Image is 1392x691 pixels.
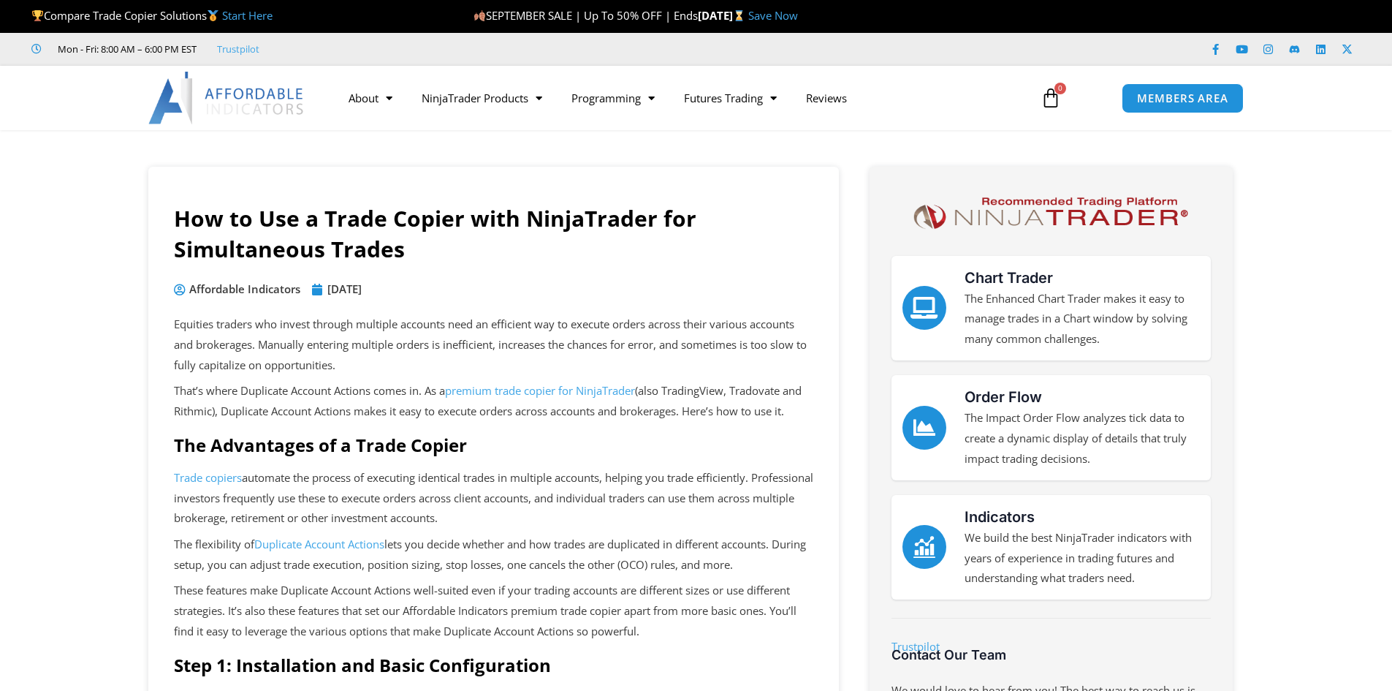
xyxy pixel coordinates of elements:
a: Programming [557,81,669,115]
b: Step 1: Installation and Basic Configuration [174,653,551,677]
h1: How to Use a Trade Copier with NinjaTrader for Simultaneous Trades [174,203,813,265]
span: MEMBERS AREA [1137,93,1228,104]
span: Equities traders who invest through multiple accounts need an efficient way to execute orders acr... [174,317,807,372]
span: That’s where Duplicate Account Actions comes in. As a [174,383,445,398]
a: Chart Trader [965,269,1053,287]
span: Compare Trade Copier Solutions [31,8,273,23]
a: Duplicate Account Actions [254,537,384,551]
span: These features make Duplicate Account Actions well-suited even if your trading accounts are diffe... [174,583,796,638]
img: 🥇 [208,10,218,21]
a: Indicators [902,525,946,569]
a: premium trade copier for NinjaTrader [445,383,635,398]
a: Chart Trader [902,286,946,330]
span: The flexibility of [174,537,254,551]
a: Trade copiers [174,470,242,485]
img: ⌛ [734,10,745,21]
a: MEMBERS AREA [1122,83,1244,113]
img: 🏆 [32,10,43,21]
span: lets you decide whether and how trades are duplicated in different accounts. During setup, you ca... [174,537,806,572]
h3: Contact Our Team [891,646,1211,663]
p: The Impact Order Flow analyzes tick data to create a dynamic display of details that truly impact... [965,408,1200,469]
a: Start Here [222,8,273,23]
a: NinjaTrader Products [407,81,557,115]
a: Futures Trading [669,81,791,115]
a: Order Flow [902,406,946,450]
span: SEPTEMBER SALE | Up To 50% OFF | Ends [473,8,698,23]
a: Order Flow [965,388,1042,406]
img: 🍂 [474,10,485,21]
a: 0 [1019,77,1083,119]
span: Affordable Indicators [186,279,300,300]
img: LogoAI | Affordable Indicators – NinjaTrader [148,72,305,124]
a: About [334,81,407,115]
p: We build the best NinjaTrader indicators with years of experience in trading futures and understa... [965,528,1200,589]
span: 0 [1054,83,1066,94]
time: [DATE] [327,282,362,296]
a: Save Now [748,8,798,23]
b: The Advantages of a Trade Copier [174,433,467,457]
a: Trustpilot [891,639,940,654]
a: Trustpilot [217,42,259,56]
img: NinjaTrader Logo | Affordable Indicators – NinjaTrader [907,192,1194,234]
nav: Menu [334,81,1024,115]
span: Mon - Fri: 8:00 AM – 6:00 PM EST [54,40,197,58]
strong: [DATE] [698,8,748,23]
a: Reviews [791,81,862,115]
a: Indicators [965,508,1035,526]
span: (also TradingView, Tradovate and Rithmic), Duplicate Account Actions makes it easy to execute ord... [174,383,802,418]
span: automate the process of executing identical trades in multiple accounts, helping you trade effici... [174,470,813,526]
p: The Enhanced Chart Trader makes it easy to manage trades in a Chart window by solving many common... [965,289,1200,350]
